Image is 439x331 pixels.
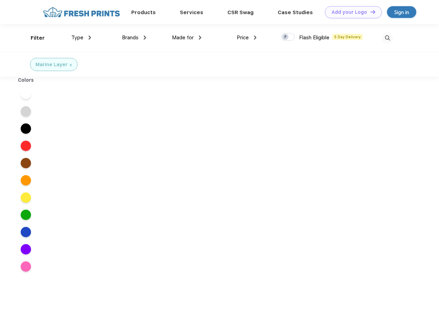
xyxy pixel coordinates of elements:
[31,34,45,42] div: Filter
[237,34,249,41] span: Price
[370,10,375,14] img: DT
[387,6,416,18] a: Sign in
[131,9,156,16] a: Products
[332,34,363,40] span: 5 Day Delivery
[70,64,72,66] img: filter_cancel.svg
[41,6,122,18] img: fo%20logo%202.webp
[394,8,409,16] div: Sign in
[180,9,203,16] a: Services
[199,36,201,40] img: dropdown.png
[299,34,329,41] span: Flash Eligible
[144,36,146,40] img: dropdown.png
[122,34,139,41] span: Brands
[382,32,393,44] img: desktop_search.svg
[227,9,254,16] a: CSR Swag
[89,36,91,40] img: dropdown.png
[13,77,39,84] div: Colors
[35,61,68,68] div: Marine Layer
[172,34,194,41] span: Made for
[254,36,256,40] img: dropdown.png
[331,9,367,15] div: Add your Logo
[71,34,83,41] span: Type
